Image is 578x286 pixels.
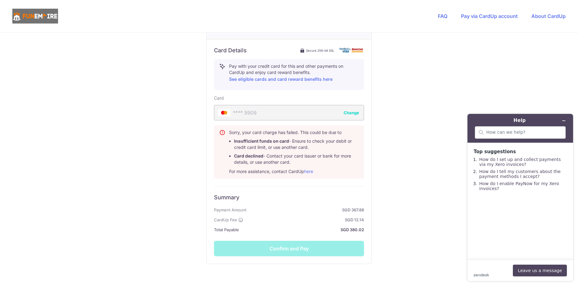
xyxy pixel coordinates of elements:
a: About CardUp [531,13,566,19]
a: FAQ [438,13,447,19]
a: See eligible cards and card reward benefits here [229,76,333,82]
button: Change [344,110,359,116]
span: CardUp Fee [214,216,237,223]
h6: Summary [214,194,364,201]
span: Payment Amount [214,206,246,214]
a: Pay via CardUp account [461,13,518,19]
strong: SGD 12.14 [246,216,364,223]
a: here [304,169,313,174]
p: Pay with your credit card for this and other payments on CardUp and enjoy card reward benefits. [229,63,359,83]
li: - Contact your card issuer or bank for more details, or use another card. [234,153,359,165]
b: Card declined [234,153,263,158]
label: Card [214,95,224,101]
strong: SGD 380.02 [241,226,364,233]
span: Secure 256-bit SSL [306,48,334,53]
div: Sorry, your card charge has failed. This could be due to For more assistance, contact CardUp [229,129,359,175]
span: Total Payable [214,226,239,233]
img: card secure [339,48,364,53]
iframe: Find more information here [463,109,578,286]
li: - Ensure to check your debit or credit card limit, or use another card. [234,138,359,150]
h6: Card Details [214,47,247,54]
strong: SGD 367.88 [249,206,364,214]
b: Insufficient funds on card [234,138,289,144]
span: Help [14,4,27,10]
